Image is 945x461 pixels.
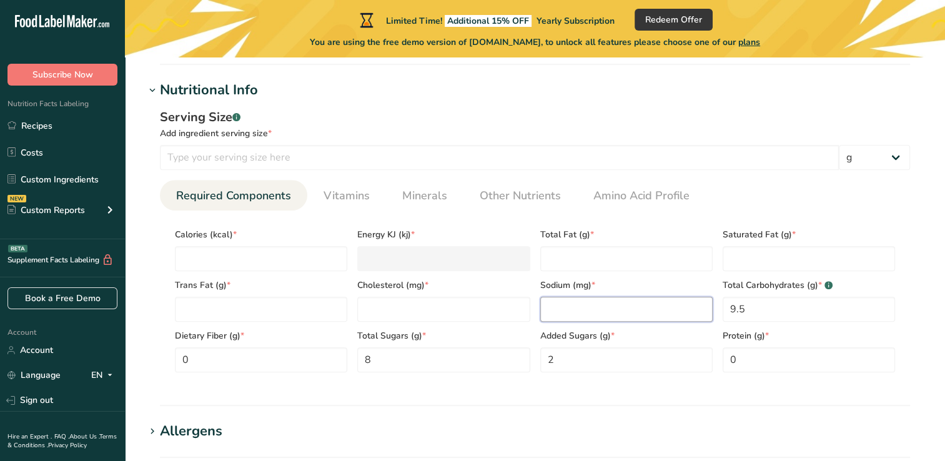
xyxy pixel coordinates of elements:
span: You are using the free demo version of [DOMAIN_NAME], to unlock all features please choose one of... [310,36,760,49]
span: plans [738,36,760,48]
span: Subscribe Now [32,68,93,81]
span: Amino Acid Profile [593,187,690,204]
span: Added Sugars (g) [540,329,713,342]
a: Language [7,364,61,386]
span: Required Components [176,187,291,204]
span: Total Sugars (g) [357,329,530,342]
span: Additional 15% OFF [445,15,532,27]
span: Trans Fat (g) [175,279,347,292]
a: About Us . [69,432,99,441]
div: Serving Size [160,108,910,127]
span: Other Nutrients [480,187,561,204]
span: Sodium (mg) [540,279,713,292]
a: Terms & Conditions . [7,432,117,450]
span: Yearly Subscription [537,15,615,27]
span: Redeem Offer [645,13,702,26]
div: BETA [8,245,27,252]
div: NEW [7,195,26,202]
div: EN [91,368,117,383]
span: Dietary Fiber (g) [175,329,347,342]
span: Total Fat (g) [540,228,713,241]
input: Type your serving size here [160,145,839,170]
a: Book a Free Demo [7,287,117,309]
span: Energy KJ (kj) [357,228,530,241]
button: Redeem Offer [635,9,713,31]
span: Minerals [402,187,447,204]
a: Privacy Policy [48,441,87,450]
div: Limited Time! [357,12,615,27]
span: Cholesterol (mg) [357,279,530,292]
span: Calories (kcal) [175,228,347,241]
div: Allergens [160,421,222,442]
a: FAQ . [54,432,69,441]
div: Nutritional Info [160,80,258,101]
span: Total Carbohydrates (g) [723,279,895,292]
button: Subscribe Now [7,64,117,86]
div: Add ingredient serving size [160,127,910,140]
span: Vitamins [324,187,370,204]
span: Protein (g) [723,329,895,342]
a: Hire an Expert . [7,432,52,441]
div: Custom Reports [7,204,85,217]
span: Saturated Fat (g) [723,228,895,241]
